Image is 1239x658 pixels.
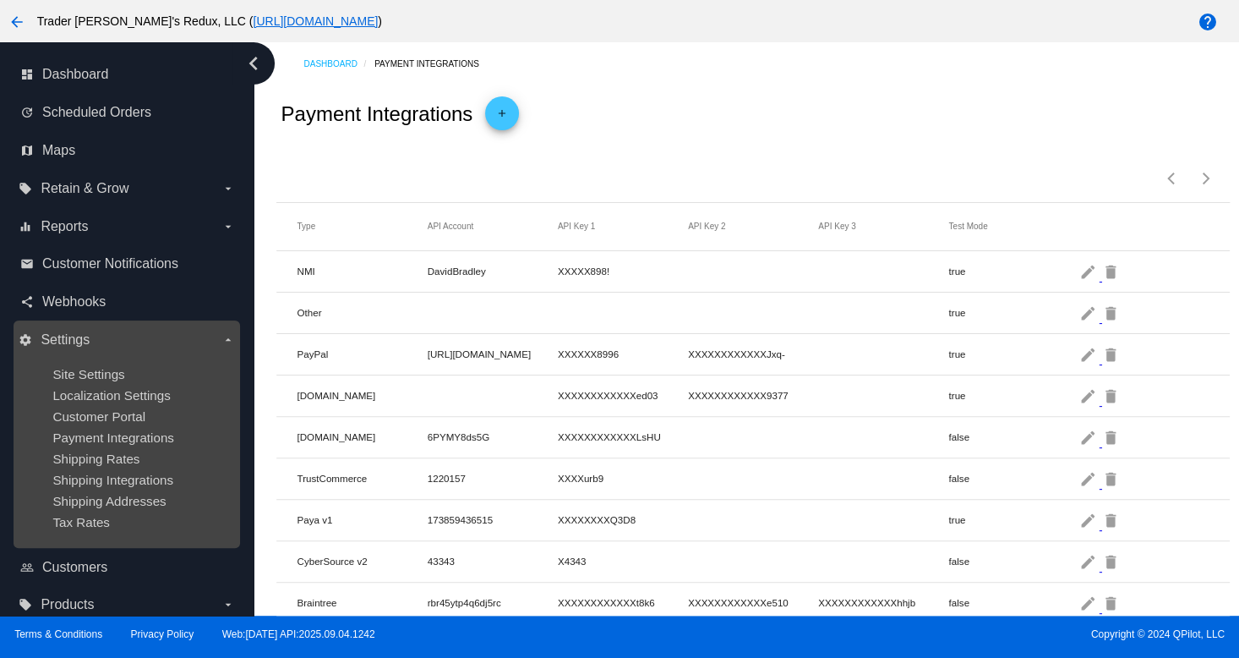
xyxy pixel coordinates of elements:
[558,593,688,612] mat-cell: XXXXXXXXXXXXt8k6
[222,628,375,640] a: Web:[DATE] API:2025.09.04.1242
[42,294,106,310] span: Webhooks
[948,593,1078,612] mat-cell: false
[20,250,235,277] a: email Customer Notifications
[20,554,235,581] a: people_outline Customers
[558,344,688,364] mat-cell: XXXXXX8996
[297,303,427,322] mat-cell: Other
[20,137,235,164] a: map Maps
[688,344,818,364] mat-cell: XXXXXXXXXXXXJxq-
[297,510,427,529] mat-cell: Paya v1
[818,222,948,231] mat-header-cell: API Key 3
[1078,382,1099,409] mat-icon: edit
[240,50,267,77] i: chevron_left
[818,593,948,612] mat-cell: XXXXXXXXXXXXhhjb
[303,51,374,77] a: Dashboard
[52,515,110,529] a: Tax Rates
[948,222,1078,231] mat-header-cell: Test Mode
[1102,424,1122,450] mat-icon: delete
[1078,507,1099,533] mat-icon: edit
[558,469,688,488] mat-cell: XXXXurb9
[52,388,170,403] a: Localization Settings
[634,628,1225,640] span: Copyright © 2024 QPilot, LLC
[1155,162,1189,195] button: Previous page
[42,560,107,575] span: Customers
[52,430,174,445] span: Payment Integrations
[1189,162,1223,195] button: Next page
[297,427,427,447] mat-cell: [DOMAIN_NAME]
[297,222,427,231] mat-header-cell: Type
[20,99,235,126] a: update Scheduled Orders
[52,473,173,487] a: Shipping Integrations
[20,61,235,88] a: dashboard Dashboard
[1078,299,1099,326] mat-icon: edit
[428,551,558,571] mat-cell: 43343
[558,261,688,281] mat-cell: XXXXX898!
[1102,299,1122,326] mat-icon: delete
[20,295,34,309] i: share
[492,107,512,128] mat-icon: add
[297,386,427,405] mat-cell: [DOMAIN_NAME]
[428,593,558,612] mat-cell: rbr45ytp4q6dj5rc
[37,14,382,28] span: Trader [PERSON_NAME]'s Redux, LLC ( )
[20,144,34,157] i: map
[1102,589,1122,616] mat-icon: delete
[221,598,235,611] i: arrow_drop_down
[428,510,558,529] mat-cell: 173859436515
[297,593,427,612] mat-cell: Braintree
[428,469,558,488] mat-cell: 1220157
[1078,258,1099,284] mat-icon: edit
[948,344,1078,364] mat-cell: true
[253,14,378,28] a: [URL][DOMAIN_NAME]
[1078,424,1099,450] mat-icon: edit
[20,288,235,315] a: share Webhooks
[1102,465,1122,491] mat-icon: delete
[52,409,145,424] a: Customer Portal
[558,427,688,447] mat-cell: XXXXXXXXXXXXLsHU
[428,261,558,281] mat-cell: DavidBradley
[20,561,34,574] i: people_outline
[19,220,32,233] i: equalizer
[42,105,151,120] span: Scheduled Orders
[558,386,688,405] mat-cell: XXXXXXXXXXXXed03
[14,628,102,640] a: Terms & Conditions
[558,510,688,529] mat-cell: XXXXXXXXQ3D8
[948,303,1078,322] mat-cell: true
[1102,548,1122,574] mat-icon: delete
[19,333,32,347] i: settings
[1102,258,1122,284] mat-icon: delete
[948,551,1078,571] mat-cell: false
[52,494,166,508] a: Shipping Addresses
[428,427,558,447] mat-cell: 6PYMY8ds5G
[297,469,427,488] mat-cell: TrustCommerce
[131,628,194,640] a: Privacy Policy
[42,256,178,271] span: Customer Notifications
[1198,12,1218,32] mat-icon: help
[1078,341,1099,367] mat-icon: edit
[688,386,818,405] mat-cell: XXXXXXXXXXXX9377
[688,593,818,612] mat-cell: XXXXXXXXXXXXe510
[20,106,34,119] i: update
[428,222,558,231] mat-header-cell: API Account
[297,551,427,571] mat-cell: CyberSource v2
[41,597,94,612] span: Products
[1078,548,1099,574] mat-icon: edit
[948,510,1078,529] mat-cell: true
[1102,382,1122,409] mat-icon: delete
[20,68,34,81] i: dashboard
[374,51,494,77] a: Payment Integrations
[221,220,235,233] i: arrow_drop_down
[558,222,688,231] mat-header-cell: API Key 1
[52,367,124,381] a: Site Settings
[221,333,235,347] i: arrow_drop_down
[52,452,139,466] a: Shipping Rates
[42,143,75,158] span: Maps
[7,12,27,32] mat-icon: arrow_back
[428,344,558,364] mat-cell: [URL][DOMAIN_NAME]
[688,222,818,231] mat-header-cell: API Key 2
